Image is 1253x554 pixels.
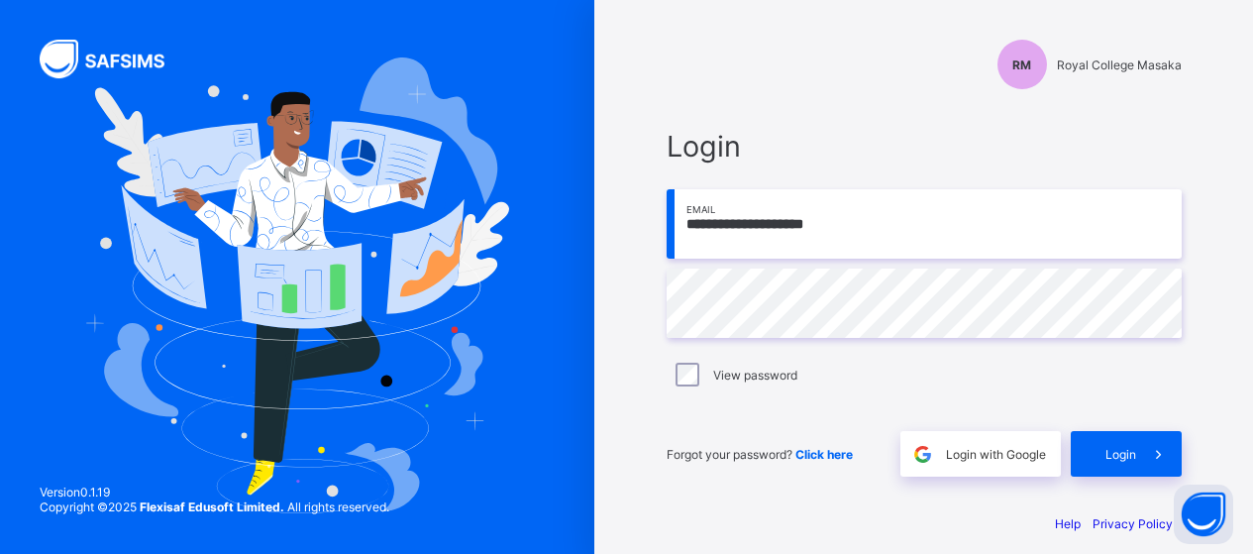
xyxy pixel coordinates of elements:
a: Help [1055,516,1081,531]
span: Version 0.1.19 [40,485,389,499]
span: Copyright © 2025 All rights reserved. [40,499,389,514]
label: View password [713,368,797,383]
button: Open asap [1174,485,1233,544]
strong: Flexisaf Edusoft Limited. [140,499,284,514]
img: SAFSIMS Logo [40,40,188,78]
span: Login [1105,447,1136,462]
a: Privacy Policy [1093,516,1173,531]
span: RM [1012,57,1031,72]
span: Login [667,129,1182,164]
img: google.396cfc9801f0270233282035f929180a.svg [911,443,934,466]
span: Login with Google [946,447,1046,462]
img: Hero Image [85,57,509,514]
span: Forgot your password? [667,447,853,462]
a: Click here [795,447,853,462]
span: Royal College Masaka [1057,57,1182,72]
